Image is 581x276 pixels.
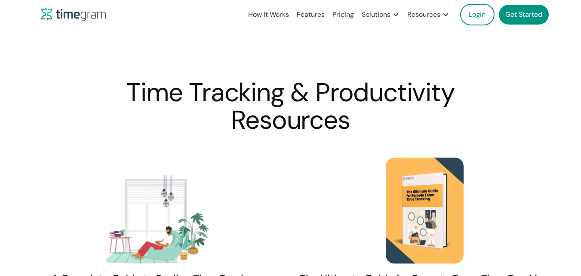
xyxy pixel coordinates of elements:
[407,9,440,21] div: Resources
[110,79,471,133] h1: Time Tracking & Productivity Resources
[362,9,390,21] div: Solutions
[460,4,495,25] a: Login
[499,5,549,25] a: Get Started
